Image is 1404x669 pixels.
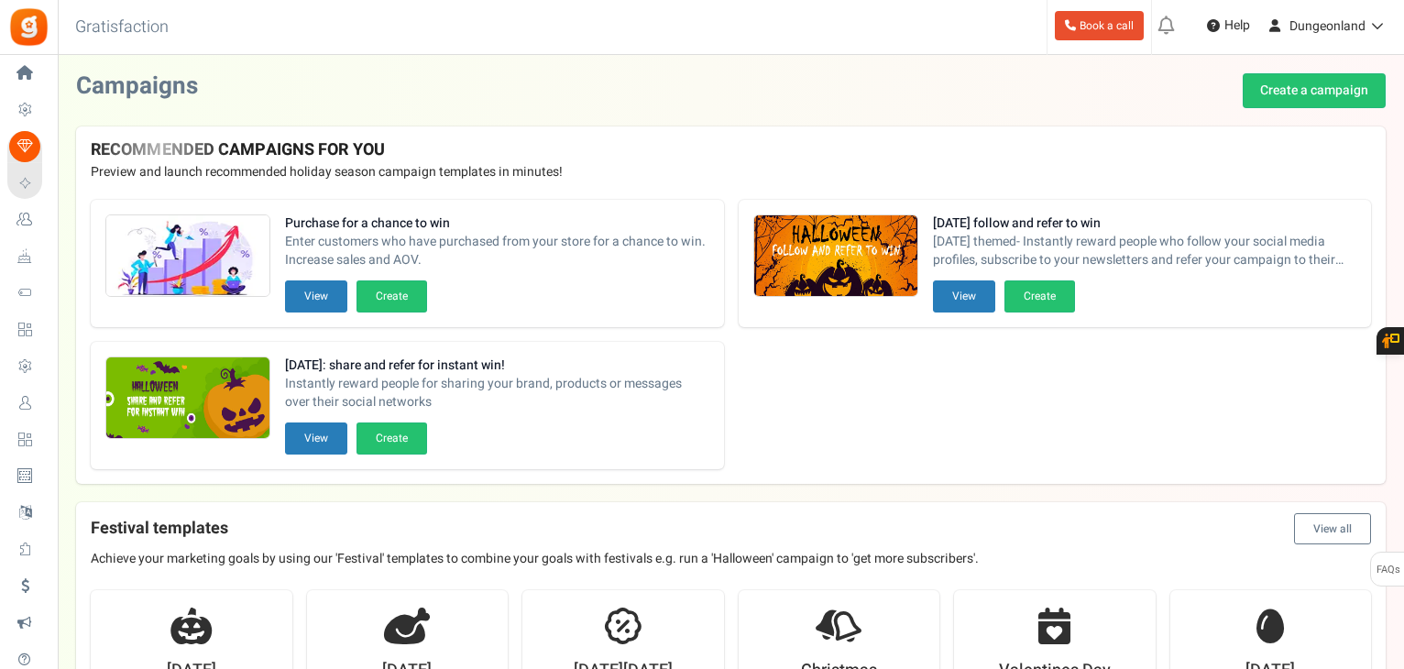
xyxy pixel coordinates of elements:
span: Help [1220,16,1250,35]
span: Enter customers who have purchased from your store for a chance to win. Increase sales and AOV. [285,233,709,269]
span: FAQs [1376,553,1400,587]
p: Preview and launch recommended holiday season campaign templates in minutes! [91,163,1371,181]
img: Recommended Campaigns [106,215,269,298]
h4: Festival templates [91,513,1371,544]
span: Instantly reward people for sharing your brand, products or messages over their social networks [285,375,709,411]
button: Create [1004,280,1075,313]
a: Help [1200,11,1257,40]
strong: [DATE] follow and refer to win [933,214,1357,233]
button: View [285,422,347,455]
button: View all [1294,513,1371,544]
span: [DATE] themed- Instantly reward people who follow your social media profiles, subscribe to your n... [933,233,1357,269]
button: View [933,280,995,313]
img: Recommended Campaigns [106,357,269,440]
p: Achieve your marketing goals by using our 'Festival' templates to combine your goals with festiva... [91,550,1371,568]
h3: Gratisfaction [55,9,189,46]
strong: Purchase for a chance to win [285,214,709,233]
button: Create [356,422,427,455]
h2: Campaigns [76,73,198,100]
span: Dungeonland [1289,16,1366,36]
h4: RECOMMENDED CAMPAIGNS FOR YOU [91,141,1371,159]
button: Create [356,280,427,313]
img: Recommended Campaigns [754,215,917,298]
a: Book a call [1055,11,1144,40]
img: Gratisfaction [8,6,49,48]
button: View [285,280,347,313]
strong: [DATE]: share and refer for instant win! [285,356,709,375]
a: Create a campaign [1243,73,1386,108]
